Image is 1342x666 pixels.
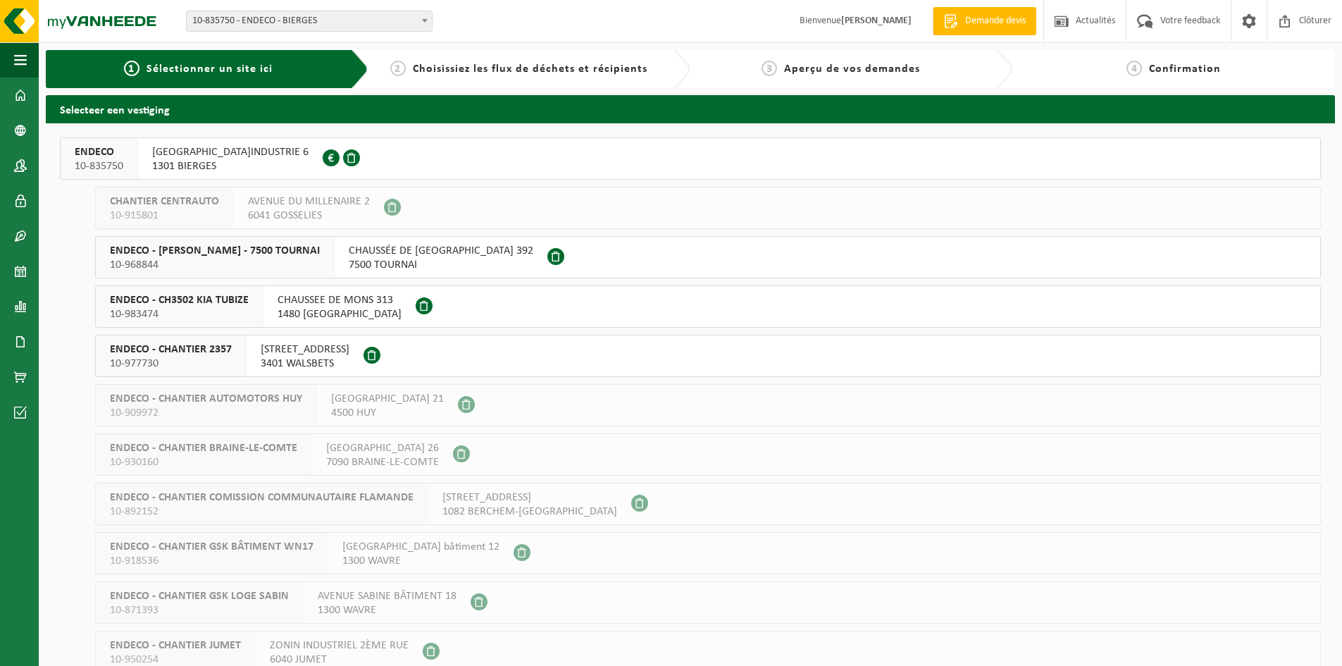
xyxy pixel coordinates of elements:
a: Demande devis [933,7,1036,35]
span: ENDECO - CH3502 KIA TUBIZE [110,293,249,307]
span: 10-983474 [110,307,249,321]
button: ENDECO - CH3502 KIA TUBIZE 10-983474 CHAUSSEE DE MONS 3131480 [GEOGRAPHIC_DATA] [95,285,1321,328]
span: Choisissiez les flux de déchets et récipients [413,63,647,75]
span: CHAUSSEE DE MONS 313 [278,293,402,307]
span: [STREET_ADDRESS] [442,491,617,505]
span: 4 [1126,61,1142,76]
span: 3 [762,61,777,76]
span: 7090 BRAINE-LE-COMTE [326,455,439,469]
span: 10-915801 [110,209,219,223]
span: CHAUSSÉE DE [GEOGRAPHIC_DATA] 392 [349,244,533,258]
span: ENDECO - CHANTIER GSK BÂTIMENT WN17 [110,540,313,554]
span: 10-835750 - ENDECO - BIERGES [187,11,432,31]
span: ENDECO - CHANTIER COMISSION COMMUNAUTAIRE FLAMANDE [110,491,414,505]
span: 10-909972 [110,406,302,420]
span: 10-977730 [110,357,232,371]
span: [STREET_ADDRESS] [261,343,349,357]
span: ENDECO - CHANTIER GSK LOGE SABIN [110,589,289,603]
span: Aperçu de vos demandes [784,63,920,75]
span: [GEOGRAPHIC_DATA] 26 [326,441,439,455]
span: ENDECO - CHANTIER JUMET [110,639,241,653]
span: 10-835750 [75,159,123,173]
span: 10-835750 - ENDECO - BIERGES [186,11,433,32]
span: ZONIN INDUSTRIEL 2ÈME RUE [270,639,409,653]
span: Sélectionner un site ici [147,63,273,75]
span: 3401 WALSBETS [261,357,349,371]
button: ENDECO - [PERSON_NAME] - 7500 TOURNAI 10-968844 CHAUSSÉE DE [GEOGRAPHIC_DATA] 3927500 TOURNAI [95,236,1321,278]
span: 4500 HUY [331,406,444,420]
span: [GEOGRAPHIC_DATA] 21 [331,392,444,406]
span: Confirmation [1149,63,1221,75]
span: ENDECO - CHANTIER 2357 [110,343,232,357]
span: 1082 BERCHEM-[GEOGRAPHIC_DATA] [442,505,617,519]
span: [GEOGRAPHIC_DATA]INDUSTRIE 6 [152,145,309,159]
span: 6041 GOSSELIES [248,209,370,223]
span: AVENUE DU MILLENAIRE 2 [248,195,370,209]
strong: [PERSON_NAME] [841,16,912,26]
button: ENDECO 10-835750 [GEOGRAPHIC_DATA]INDUSTRIE 61301 BIERGES [60,137,1321,180]
span: ENDECO [75,145,123,159]
span: 10-892152 [110,505,414,519]
span: 2 [390,61,406,76]
span: 10-918536 [110,554,313,568]
span: 10-968844 [110,258,320,272]
span: 1301 BIERGES [152,159,309,173]
span: 10-930160 [110,455,297,469]
span: 1480 [GEOGRAPHIC_DATA] [278,307,402,321]
span: [GEOGRAPHIC_DATA] bâtiment 12 [342,540,499,554]
span: ENDECO - [PERSON_NAME] - 7500 TOURNAI [110,244,320,258]
span: ENDECO - CHANTIER AUTOMOTORS HUY [110,392,302,406]
button: ENDECO - CHANTIER 2357 10-977730 [STREET_ADDRESS]3401 WALSBETS [95,335,1321,377]
span: CHANTIER CENTRAUTO [110,195,219,209]
span: 7500 TOURNAI [349,258,533,272]
h2: Selecteer een vestiging [46,95,1335,123]
span: 1 [124,61,139,76]
span: AVENUE SABINE BÂTIMENT 18 [318,589,456,603]
span: Demande devis [962,14,1029,28]
span: 10-871393 [110,603,289,617]
span: 1300 WAVRE [342,554,499,568]
span: ENDECO - CHANTIER BRAINE-LE-COMTE [110,441,297,455]
span: 1300 WAVRE [318,603,456,617]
